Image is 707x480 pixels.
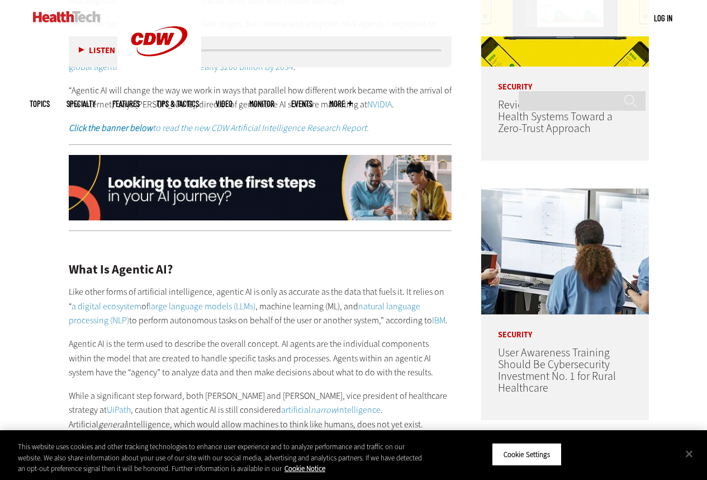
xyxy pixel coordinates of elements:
p: Agentic AI is the term used to describe the overall concept. AI agents are the individual compone... [69,337,452,380]
strong: Click the banner below [69,122,153,134]
a: Video [216,100,232,108]
span: Specialty [67,100,96,108]
img: xs-AI-q225-animated-desktop [69,155,452,221]
p: While a significant step forward, both [PERSON_NAME] and [PERSON_NAME], vice president of healthc... [69,389,452,432]
a: a digital ecosystem [72,300,141,312]
a: IBM [432,314,445,326]
span: Topics [30,100,50,108]
a: Tips & Tactics [156,100,199,108]
h2: What Is Agentic AI? [69,263,452,276]
div: This website uses cookies and other tracking technologies to enhance user experience and to analy... [18,441,424,474]
img: Doctors reviewing information boards [481,189,649,314]
button: Cookie Settings [492,443,562,466]
a: Log in [654,13,672,23]
img: Home [33,11,101,22]
div: User menu [654,12,672,24]
span: More [329,100,353,108]
p: Like other forms of artificial intelligence, agentic AI is only as accurate as the data that fuel... [69,285,452,328]
a: Events [291,100,312,108]
a: NVIDIA [367,98,392,110]
a: User Awareness Training Should Be Cybersecurity Investment No. 1 for Rural Healthcare [498,345,616,396]
a: Review: Cisco Duo Guides Health Systems Toward a Zero-Trust Approach [498,97,615,136]
a: CDW [117,74,201,86]
button: Close [677,441,701,466]
p: Security [481,314,649,339]
em: narrow [311,404,337,416]
a: large language models (LLMs) [149,300,255,312]
a: artificialnarrowintelligence [281,404,381,416]
a: More information about your privacy [284,464,325,473]
em: general [98,418,126,430]
a: MonITor [249,100,274,108]
em: to read the new CDW Artificial Intelligence Research Report. [69,122,369,134]
a: UiPath [107,404,131,416]
a: Features [112,100,140,108]
a: Click the banner belowto read the new CDW Artificial Intelligence Research Report. [69,122,369,134]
